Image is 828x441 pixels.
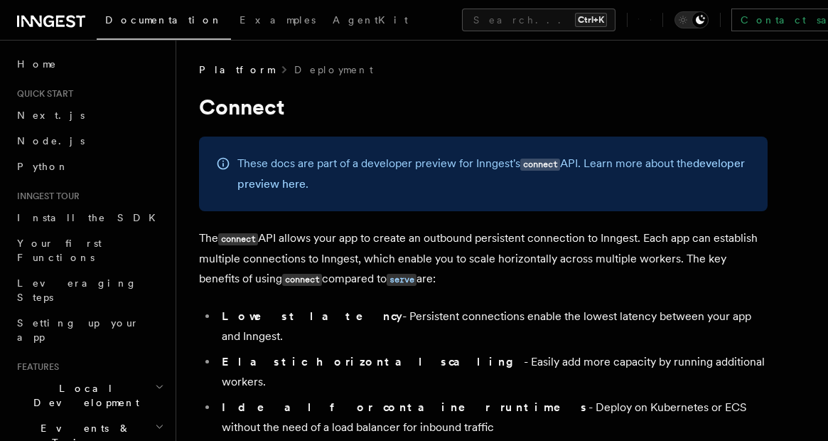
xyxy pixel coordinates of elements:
a: AgentKit [324,4,416,38]
code: connect [520,159,560,171]
span: Documentation [105,14,222,26]
span: Features [11,361,59,373]
span: Node.js [17,135,85,147]
a: Setting up your app [11,310,167,350]
a: Python [11,154,167,179]
span: Examples [240,14,316,26]
strong: Elastic horizontal scaling [222,355,524,368]
a: Deployment [294,63,373,77]
span: Platform [199,63,274,77]
button: Search...Ctrl+K [462,9,615,31]
span: Local Development [11,381,155,410]
code: connect [218,233,258,245]
a: Next.js [11,102,167,128]
li: - Persistent connections enable the lowest latency between your app and Inngest. [217,307,768,346]
span: Your first Functions [17,238,102,263]
span: Quick start [11,88,73,100]
p: These docs are part of a developer preview for Inngest's API. Learn more about the . [237,154,751,194]
button: Local Development [11,376,167,415]
button: Toggle dark mode [674,11,709,28]
a: serve [387,272,416,285]
span: Leveraging Steps [17,277,137,303]
span: Setting up your app [17,317,139,343]
strong: Lowest latency [222,309,402,323]
strong: Ideal for container runtimes [222,400,588,414]
span: Inngest tour [11,191,80,202]
span: Home [17,57,57,71]
a: Install the SDK [11,205,167,230]
p: The API allows your app to create an outbound persistent connection to Inngest. Each app can esta... [199,228,768,289]
kbd: Ctrl+K [575,13,607,27]
code: connect [282,274,322,286]
span: Next.js [17,110,85,121]
span: AgentKit [333,14,408,26]
a: Examples [231,4,324,38]
li: - Deploy on Kubernetes or ECS without the need of a load balancer for inbound traffic [217,398,768,437]
code: serve [387,274,416,286]
a: Documentation [97,4,231,40]
a: Your first Functions [11,230,167,270]
h1: Connect [199,94,768,119]
a: Leveraging Steps [11,270,167,310]
span: Install the SDK [17,212,164,223]
li: - Easily add more capacity by running additional workers. [217,352,768,392]
a: Home [11,51,167,77]
a: Node.js [11,128,167,154]
span: Python [17,161,69,172]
